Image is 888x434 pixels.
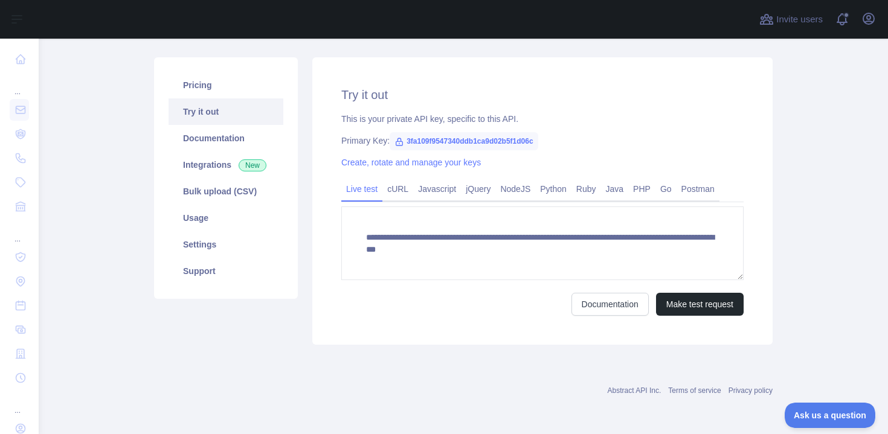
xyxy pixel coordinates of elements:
[785,403,876,428] iframe: Toggle Customer Support
[390,132,538,150] span: 3fa109f9547340ddb1ca9d02b5f1d06c
[677,179,719,199] a: Postman
[10,72,29,97] div: ...
[341,113,744,125] div: This is your private API key, specific to this API.
[10,220,29,244] div: ...
[169,178,283,205] a: Bulk upload (CSV)
[169,72,283,98] a: Pricing
[341,179,382,199] a: Live test
[608,386,661,395] a: Abstract API Inc.
[169,125,283,152] a: Documentation
[601,179,629,199] a: Java
[169,258,283,284] a: Support
[341,135,744,147] div: Primary Key:
[571,293,649,316] a: Documentation
[341,158,481,167] a: Create, rotate and manage your keys
[239,159,266,171] span: New
[655,179,677,199] a: Go
[10,391,29,415] div: ...
[382,179,413,199] a: cURL
[571,179,601,199] a: Ruby
[495,179,535,199] a: NodeJS
[413,179,461,199] a: Javascript
[461,179,495,199] a: jQuery
[535,179,571,199] a: Python
[757,10,825,29] button: Invite users
[628,179,655,199] a: PHP
[776,13,823,27] span: Invite users
[169,152,283,178] a: Integrations New
[729,386,773,395] a: Privacy policy
[169,231,283,258] a: Settings
[668,386,721,395] a: Terms of service
[341,86,744,103] h2: Try it out
[169,205,283,231] a: Usage
[169,98,283,125] a: Try it out
[656,293,744,316] button: Make test request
